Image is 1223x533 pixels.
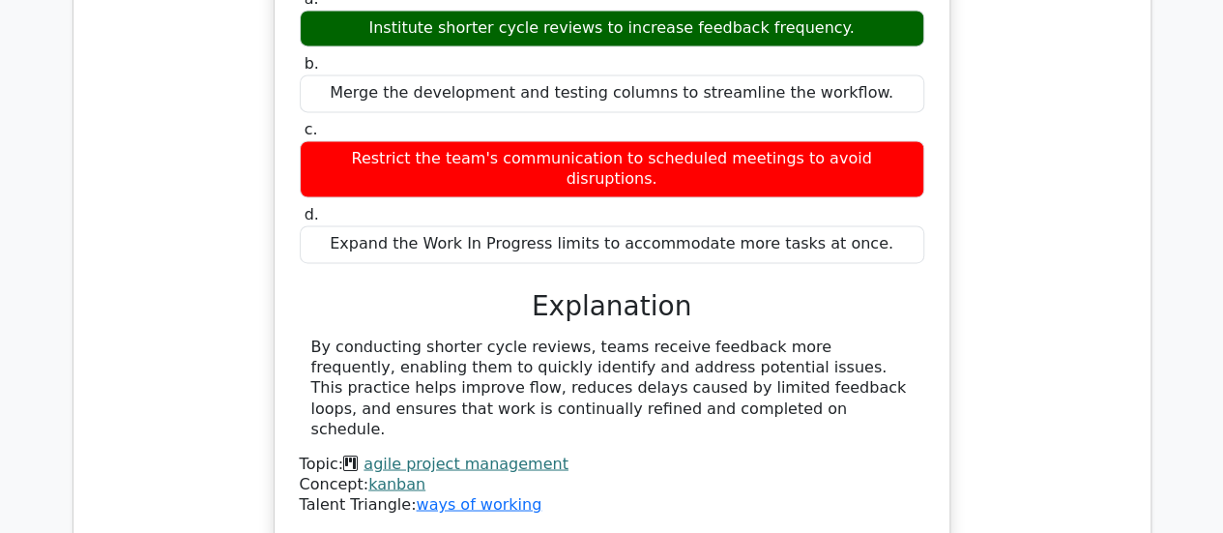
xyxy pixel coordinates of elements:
[311,290,913,323] h3: Explanation
[300,474,924,494] div: Concept:
[305,120,318,138] span: c.
[305,54,319,73] span: b.
[300,454,924,474] div: Topic:
[364,454,568,472] a: agile project management
[300,74,924,112] div: Merge the development and testing columns to streamline the workflow.
[305,205,319,223] span: d.
[300,140,924,198] div: Restrict the team's communication to scheduled meetings to avoid disruptions.
[300,454,924,514] div: Talent Triangle:
[300,10,924,47] div: Institute shorter cycle reviews to increase feedback frequency.
[300,225,924,263] div: Expand the Work In Progress limits to accommodate more tasks at once.
[311,338,913,438] div: By conducting shorter cycle reviews, teams receive feedback more frequently, enabling them to qui...
[416,494,541,513] a: ways of working
[368,474,425,492] a: kanban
